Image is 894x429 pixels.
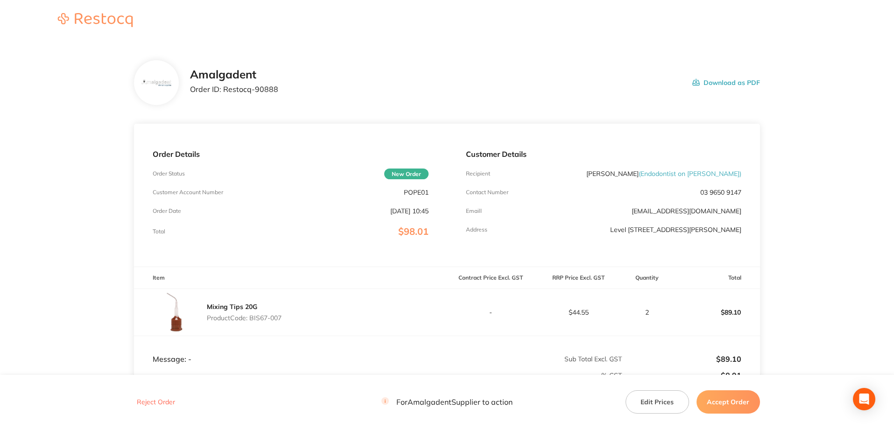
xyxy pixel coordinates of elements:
p: Customer Account Number [153,189,223,196]
h2: Amalgadent [190,68,278,81]
p: Order Date [153,208,181,214]
p: POPE01 [404,189,429,196]
p: Emaill [466,208,482,214]
p: $8.91 [623,371,741,380]
th: Contract Price Excl. GST [447,267,535,289]
p: $89.10 [673,301,760,324]
th: Total [672,267,760,289]
p: Product Code: BIS67-007 [207,314,282,322]
a: Mixing Tips 20G [207,302,257,311]
p: Contact Number [466,189,508,196]
button: Accept Order [697,390,760,414]
p: For Amalgadent Supplier to action [381,398,513,407]
button: Reject Order [134,398,178,407]
img: b285Ymlzag [141,79,172,87]
img: Mm1idDA0Zg [153,289,199,336]
a: Restocq logo [49,13,142,28]
button: Edit Prices [626,390,689,414]
span: $98.01 [398,225,429,237]
p: Sub Total Excl. GST [448,355,622,363]
div: Open Intercom Messenger [853,388,875,410]
p: [DATE] 10:45 [390,207,429,215]
td: Message: - [134,336,447,364]
p: $44.55 [535,309,622,316]
th: Item [134,267,447,289]
p: % GST [134,372,622,379]
p: Order Status [153,170,185,177]
p: Recipient [466,170,490,177]
p: Total [153,228,165,235]
p: Level [STREET_ADDRESS][PERSON_NAME] [610,226,741,233]
p: $89.10 [623,355,741,363]
p: 2 [623,309,672,316]
p: Address [466,226,487,233]
p: [PERSON_NAME] [586,170,741,177]
p: Order ID: Restocq- 90888 [190,85,278,93]
p: - [448,309,535,316]
th: Quantity [622,267,672,289]
p: Order Details [153,150,428,158]
img: Restocq logo [49,13,142,27]
p: 03 9650 9147 [700,189,741,196]
a: [EMAIL_ADDRESS][DOMAIN_NAME] [632,207,741,215]
span: New Order [384,169,429,179]
span: ( Endodontist on [PERSON_NAME] ) [639,169,741,178]
p: Customer Details [466,150,741,158]
button: Download as PDF [692,68,760,97]
th: RRP Price Excl. GST [535,267,622,289]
